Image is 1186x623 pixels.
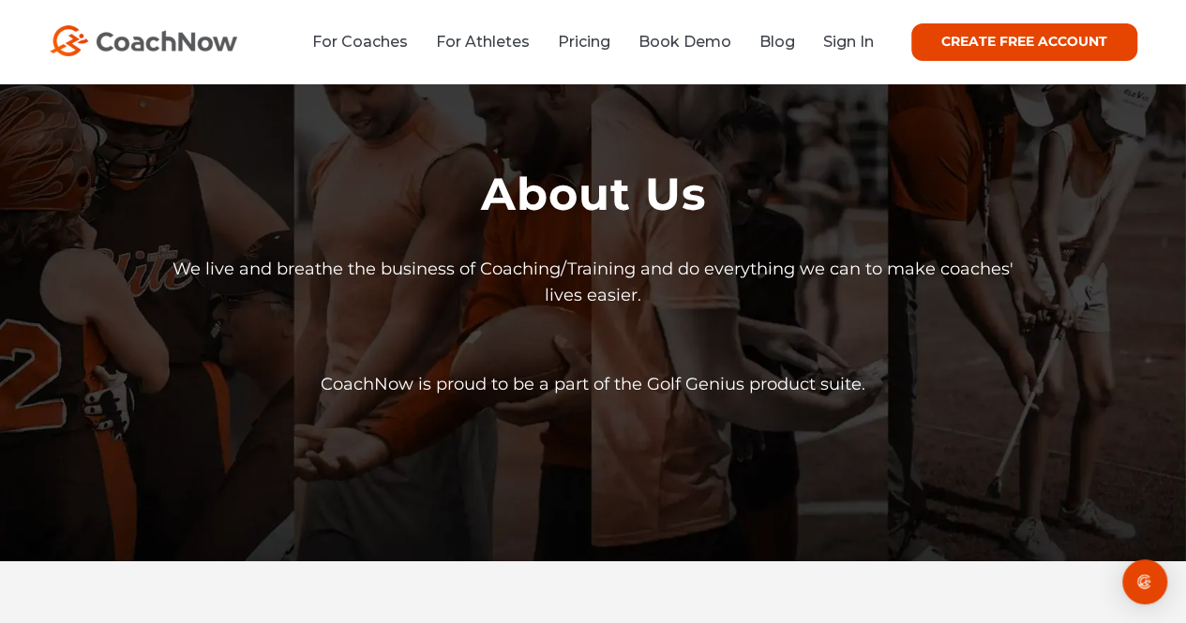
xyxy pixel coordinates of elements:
div: Open Intercom Messenger [1122,559,1167,604]
p: We live and breathe the business of Coaching/Training and do everything we can to make coaches' l... [162,243,1025,337]
a: Sign In [823,33,874,51]
a: For Athletes [436,33,530,51]
a: Pricing [558,33,610,51]
p: CoachNow is proud to be a part of the Golf Genius product suite. [162,358,1025,426]
a: Book Demo [638,33,731,51]
strong: About Us [481,167,706,221]
a: For Coaches [312,33,408,51]
img: CoachNow Logo [50,25,237,56]
a: Blog [759,33,795,51]
a: CREATE FREE ACCOUNT [911,23,1137,61]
